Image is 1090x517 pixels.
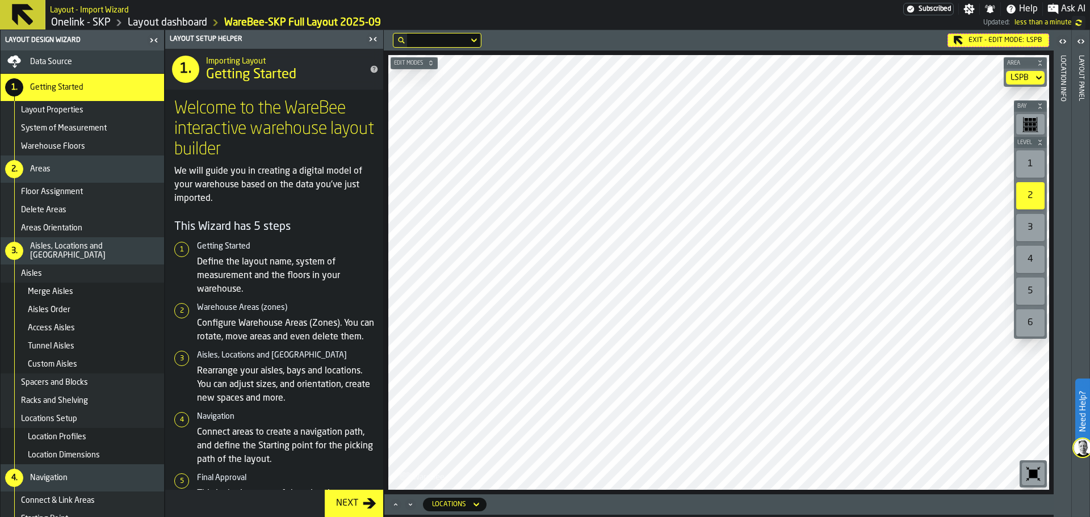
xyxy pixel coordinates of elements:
[50,3,129,15] h2: Sub Title
[1016,182,1045,209] div: 2
[1043,2,1090,16] label: button-toggle-Ask AI
[174,99,374,160] h1: Welcome to the WareBee interactive warehouse layout builder
[1,237,164,264] li: menu Aisles, Locations and Bays
[30,473,68,482] span: Navigation
[1016,309,1045,337] div: 6
[224,16,381,29] a: link-to-/wh/i/6ad9c8fa-2ae6-41be-a08f-bf7f8b696bbc/import/layout/36e741bd-d403-43fb-b579-989bf392...
[197,255,374,296] p: Define the layout name, system of measurement and the floors in your warehouse.
[1,155,164,183] li: menu Areas
[1,183,164,201] li: menu Floor Assignment
[172,56,199,83] div: 1.
[197,351,374,360] h6: Aisles, Locations and [GEOGRAPHIC_DATA]
[1077,53,1085,514] div: Layout panel
[146,33,162,47] label: button-toggle-Close me
[1024,465,1042,483] svg: Reset zoom and position
[28,287,73,296] span: Merge Aisles
[1,264,164,283] li: menu Aisles
[21,205,66,215] span: Delete Areas
[197,317,374,344] p: Configure Warehouse Areas (Zones). You can rotate, move areas and even delete them.
[1019,2,1038,16] span: Help
[1,119,164,137] li: menu System of Measurement
[1,355,164,373] li: menu Custom Aisles
[1016,214,1045,241] div: 3
[28,323,75,333] span: Access Aisles
[1072,16,1085,30] label: button-toggle-undefined
[30,165,51,174] span: Areas
[3,36,146,44] div: Layout Design Wizard
[1,446,164,464] li: menu Location Dimensions
[1014,212,1047,243] div: button-toolbar-undefined
[325,490,383,517] button: button-Next
[948,33,1049,47] div: Exit - Edit Mode:
[1026,36,1042,44] span: LSPB
[30,242,160,260] span: Aisles, Locations and [GEOGRAPHIC_DATA]
[174,165,374,205] p: We will guide you in creating a digital model of your warehouse based on the data you've just imp...
[1061,2,1085,16] span: Ask AI
[1015,103,1034,110] span: Bay
[128,16,207,29] a: link-to-/wh/i/6ad9c8fa-2ae6-41be-a08f-bf7f8b696bbc/designer
[980,3,1000,15] label: button-toggle-Notifications
[1,51,164,74] li: menu Data Source
[1059,53,1067,514] div: Location Info
[206,66,296,84] span: Getting Started
[1076,380,1089,443] label: Need Help?
[1014,243,1047,275] div: button-toolbar-undefined
[398,37,405,44] div: hide filter
[30,57,72,66] span: Data Source
[432,501,466,508] div: DropdownMenuValue-locations
[21,396,88,405] span: Racks and Shelving
[1,30,164,51] header: Layout Design Wizard
[404,499,417,510] button: Minimize
[1073,32,1089,53] label: button-toggle-Open
[1,373,164,392] li: menu Spacers and Blocks
[1,74,164,101] li: menu Getting Started
[28,451,100,460] span: Location Dimensions
[5,469,23,487] div: 4.
[392,60,425,66] span: Edit Modes
[5,242,23,260] div: 3.
[21,224,82,233] span: Areas Orientation
[1055,32,1071,53] label: button-toggle-Open
[1,219,164,237] li: menu Areas Orientation
[21,187,83,196] span: Floor Assignment
[197,364,374,405] p: Rearrange your aisles, bays and locations. You can adjust sizes, and orientation, create new spac...
[391,465,455,487] a: logo-header
[1014,275,1047,307] div: button-toolbar-undefined
[21,106,83,115] span: Layout Properties
[165,30,383,49] header: Layout Setup Helper
[28,342,74,351] span: Tunnel Aisles
[1016,150,1045,178] div: 1
[21,378,88,387] span: Spacers and Blocks
[197,242,374,251] h6: Getting Started
[1016,246,1045,273] div: 4
[1,410,164,428] li: menu Locations Setup
[21,124,107,133] span: System of Measurement
[197,487,374,514] p: This is the last step of the wizard, confirming the layout design.
[365,32,381,46] label: button-toggle-Close me
[174,219,374,235] h4: This Wizard has 5 steps
[1014,180,1047,212] div: button-toolbar-undefined
[51,16,111,29] a: link-to-/wh/i/6ad9c8fa-2ae6-41be-a08f-bf7f8b696bbc
[1,337,164,355] li: menu Tunnel Aisles
[165,49,383,90] div: title-Getting Started
[1,491,164,510] li: menu Connect & Link Areas
[1014,19,1072,27] span: 10/6/2025, 9:25:23 AM
[21,142,85,151] span: Warehouse Floors
[391,57,438,69] button: button-
[28,432,86,442] span: Location Profiles
[959,3,979,15] label: button-toggle-Settings
[197,473,374,482] h6: Final Approval
[1014,148,1047,180] div: button-toolbar-undefined
[1,319,164,337] li: menu Access Aisles
[1014,112,1047,137] div: button-toolbar-undefined
[983,19,1010,27] span: Updated:
[5,78,23,96] div: 1.
[5,160,23,178] div: 2.
[1004,57,1047,69] button: button-
[1,301,164,319] li: menu Aisles Order
[332,497,363,510] div: Next
[1054,30,1071,517] header: Location Info
[919,5,951,13] span: Subscribed
[1,101,164,119] li: menu Layout Properties
[1014,307,1047,339] div: button-toolbar-undefined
